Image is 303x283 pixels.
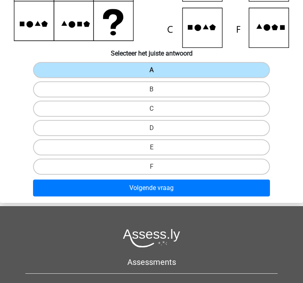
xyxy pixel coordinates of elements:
label: D [33,120,270,136]
h5: Assessments [25,257,278,267]
label: F [33,159,270,175]
h6: Selecteer het juiste antwoord [3,48,300,57]
img: Assessly logo [123,229,180,248]
button: Volgende vraag [33,180,270,196]
label: A [33,62,270,78]
label: C [33,101,270,117]
label: B [33,81,270,97]
label: E [33,139,270,155]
